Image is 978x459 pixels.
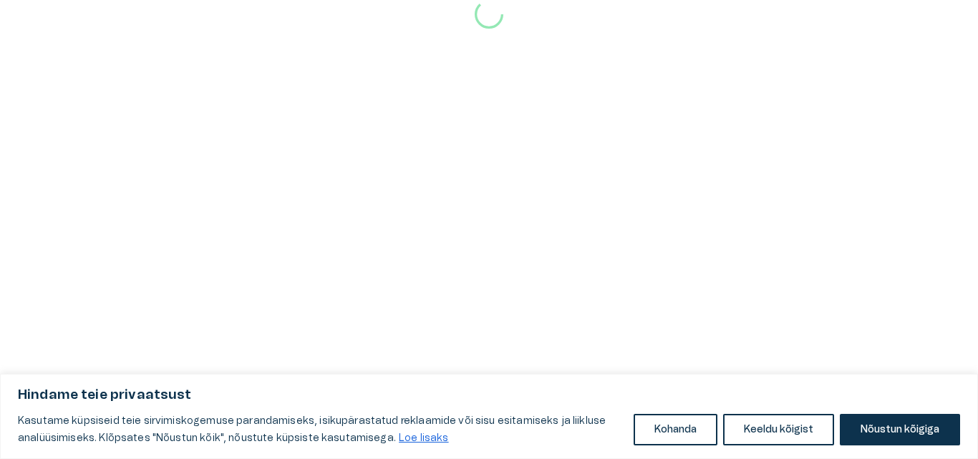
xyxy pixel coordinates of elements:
p: Hindame teie privaatsust [18,387,960,404]
button: Kohanda [634,414,717,445]
p: Kasutame küpsiseid teie sirvimiskogemuse parandamiseks, isikupärastatud reklaamide või sisu esita... [18,412,623,447]
button: Nõustun kõigiga [840,414,960,445]
button: Keeldu kõigist [723,414,834,445]
a: Loe lisaks [398,433,450,444]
